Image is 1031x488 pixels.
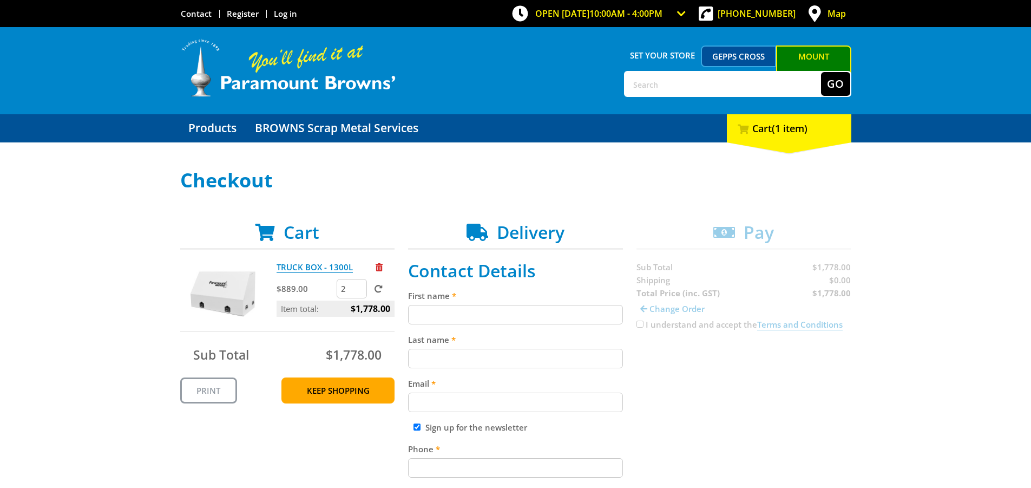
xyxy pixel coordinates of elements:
[821,72,850,96] button: Go
[191,261,255,326] img: TRUCK BOX - 1300L
[624,45,701,65] span: Set your store
[408,333,623,346] label: Last name
[589,8,662,19] span: 10:00am - 4:00pm
[277,262,353,273] a: TRUCK BOX - 1300L
[180,38,397,98] img: Paramount Browns'
[180,378,237,404] a: Print
[535,8,662,19] span: OPEN [DATE]
[408,305,623,324] input: Please enter your first name.
[247,114,426,142] a: Go to the BROWNS Scrap Metal Services page
[277,282,334,295] p: $889.00
[408,393,623,412] input: Please enter your email address.
[281,378,395,404] a: Keep Shopping
[181,8,212,19] a: Go to the Contact page
[776,45,851,87] a: Mount [PERSON_NAME]
[180,114,245,142] a: Go to the Products page
[351,301,390,317] span: $1,778.00
[408,458,623,478] input: Please enter your telephone number.
[284,220,319,244] span: Cart
[193,346,249,363] span: Sub Total
[772,122,807,135] span: (1 item)
[727,114,851,142] div: Cart
[408,289,623,302] label: First name
[425,422,527,433] label: Sign up for the newsletter
[408,261,623,281] h2: Contact Details
[274,8,297,19] a: Log in
[180,170,851,191] h1: Checkout
[408,443,623,456] label: Phone
[376,262,383,272] a: Remove from cart
[326,346,382,363] span: $1,778.00
[701,45,776,67] a: Gepps Cross
[227,8,259,19] a: Go to the registration page
[497,220,564,244] span: Delivery
[408,349,623,368] input: Please enter your last name.
[277,301,395,317] p: Item total:
[408,377,623,390] label: Email
[625,72,821,96] input: Search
